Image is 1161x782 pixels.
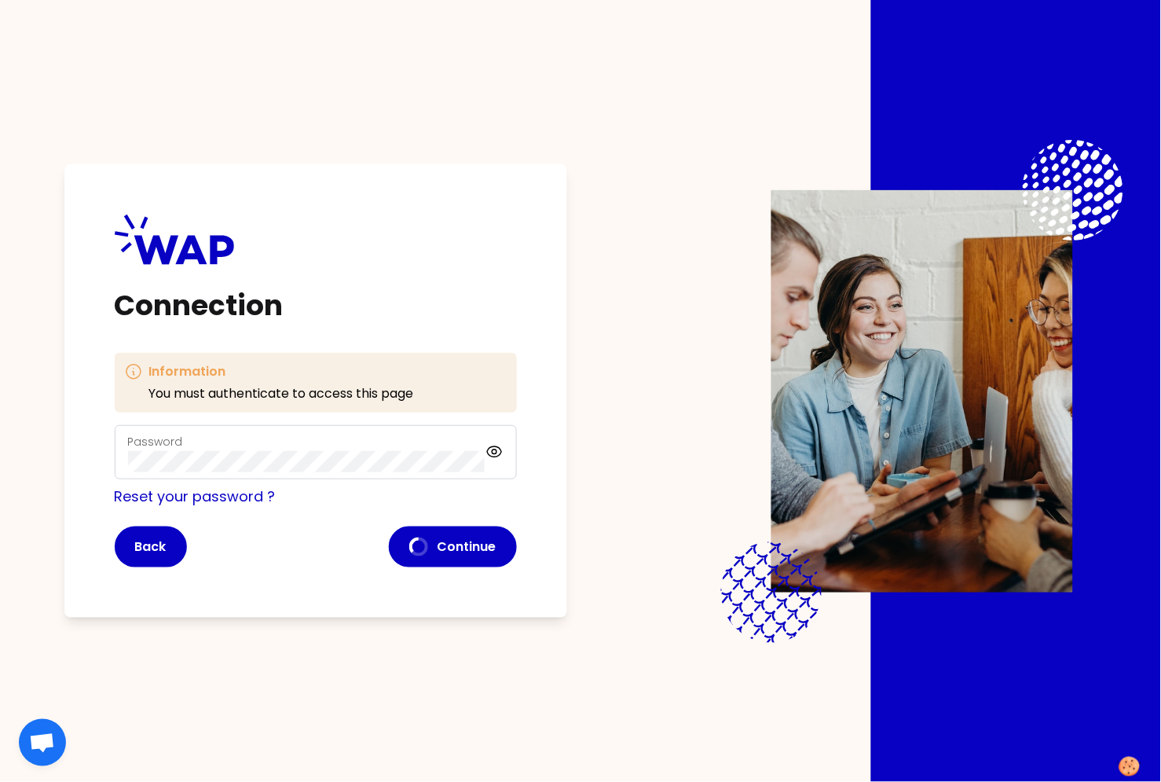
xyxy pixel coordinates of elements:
[149,384,414,403] p: You must authenticate to access this page
[128,434,183,450] label: Password
[115,486,276,506] a: Reset your password ?
[19,719,66,766] div: Ouvrir le chat
[771,190,1073,593] img: Description
[149,362,414,381] h3: Information
[389,527,517,567] button: Continue
[115,290,517,321] h1: Connection
[115,527,187,567] button: Back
